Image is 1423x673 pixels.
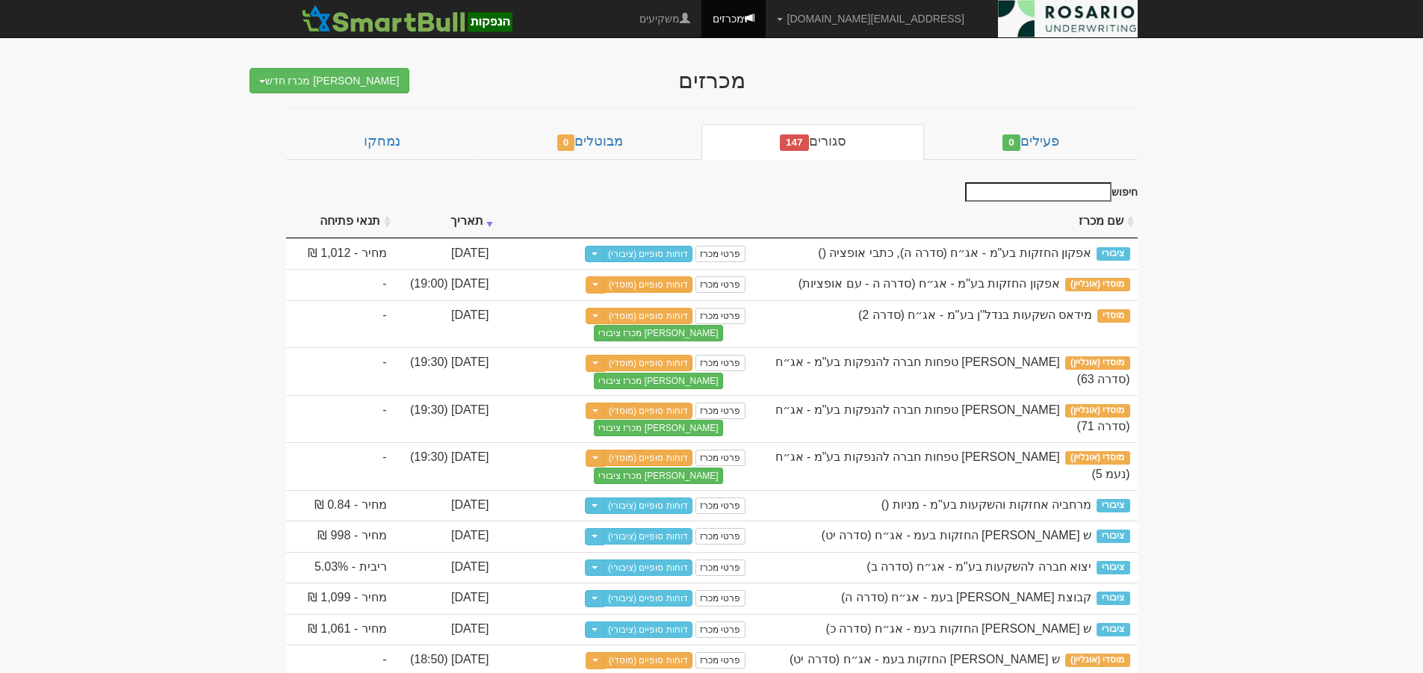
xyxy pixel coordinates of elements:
td: [DATE] (19:00) [394,269,497,300]
a: דוחות סופיים (ציבורי) [604,621,692,638]
a: פרטי מכרז [695,528,745,545]
a: מבוטלים [479,124,701,160]
span: מזרחי טפחות חברה להנפקות בע"מ - אג״ח (סדרה 71) [775,403,1130,433]
a: פרטי מכרז [695,621,745,638]
th: תנאי פתיחה : activate to sort column ascending [286,205,394,238]
th: שם מכרז : activate to sort column ascending [753,205,1138,238]
td: [DATE] [394,300,497,348]
a: דוחות סופיים (ציבורי) [604,559,692,576]
a: דוחות סופיים (מוסדי) [604,355,692,371]
a: פרטי מכרז [695,590,745,607]
a: פרטי מכרז [695,276,745,293]
button: [PERSON_NAME] מכרז ציבורי [594,420,722,436]
label: חיפוש [960,182,1138,202]
span: יצוא חברה להשקעות בע"מ - אג״ח (סדרה ב) [866,560,1091,573]
td: - [286,347,394,395]
span: ציבורי [1097,499,1129,512]
span: מזרחי טפחות חברה להנפקות בע"מ - אג״ח (סדרה 63) [775,356,1130,385]
span: מוסדי (אונליין) [1065,278,1130,291]
td: [DATE] [394,521,497,552]
th: תאריך : activate to sort column ascending [394,205,497,238]
span: מידאס השקעות בנדל''ן בע''מ - אג״ח (סדרה 2) [858,308,1092,321]
td: מחיר - 1,012 ₪ [286,238,394,270]
a: פרטי מכרז [695,450,745,466]
td: - [286,300,394,348]
td: [DATE] [394,552,497,583]
span: מוסדי (אונליין) [1065,356,1130,370]
span: ש שלמה החזקות בעמ - אג״ח (סדרה כ) [825,622,1091,635]
button: [PERSON_NAME] מכרז ציבורי [594,373,722,389]
a: דוחות סופיים (מוסדי) [604,276,692,293]
span: מוסדי (אונליין) [1065,654,1130,667]
td: [DATE] [394,490,497,521]
td: ריבית - 5.03% [286,552,394,583]
span: 147 [780,134,809,151]
td: מחיר - 1,061 ₪ [286,614,394,645]
span: אפקון החזקות בע"מ - אג״ח (סדרה ה - עם אופציות) [799,277,1060,290]
span: קבוצת אשטרום בעמ - אג״ח (סדרה ה) [841,591,1091,604]
a: פעילים [924,124,1137,160]
input: חיפוש [965,182,1112,202]
td: - [286,442,394,490]
td: מחיר - 1,099 ₪ [286,583,394,614]
span: מוסדי (אונליין) [1065,451,1130,465]
a: פרטי מכרז [695,497,745,514]
a: נמחקו [286,124,479,160]
a: דוחות סופיים (מוסדי) [604,308,692,324]
a: סגורים [701,124,924,160]
td: מחיר - 998 ₪ [286,521,394,552]
a: פרטי מכרז [695,355,745,371]
span: מוסדי (אונליין) [1065,404,1130,418]
a: פרטי מכרז [695,559,745,576]
a: דוחות סופיים (מוסדי) [604,652,692,669]
a: פרטי מכרז [695,403,745,419]
a: פרטי מכרז [695,246,745,262]
td: [DATE] [394,583,497,614]
span: ציבורי [1097,592,1129,605]
td: - [286,269,394,300]
img: SmartBull Logo [297,4,517,34]
span: מרחביה אחזקות והשקעות בע"מ - מניות () [881,498,1091,511]
button: [PERSON_NAME] מכרז ציבורי [594,325,722,341]
span: מוסדי [1097,309,1129,323]
td: מחיר - 0.84 ₪ [286,490,394,521]
span: ציבורי [1097,561,1129,574]
span: אפקון החזקות בע"מ - אג״ח (סדרה ה), כתבי אופציה () [818,246,1091,259]
td: [DATE] [394,614,497,645]
a: דוחות סופיים (ציבורי) [604,497,692,514]
a: דוחות סופיים (ציבורי) [604,528,692,545]
span: ציבורי [1097,623,1129,636]
button: [PERSON_NAME] מכרז חדש [249,68,409,93]
a: דוחות סופיים (מוסדי) [604,450,692,466]
div: מכרזים [421,68,1003,93]
a: דוחות סופיים (ציבורי) [604,590,692,607]
a: פרטי מכרז [695,308,745,324]
span: ש שלמה החזקות בעמ - אג״ח (סדרה יט) [821,529,1091,542]
span: ש שלמה החזקות בעמ - אג״ח (סדרה יט) [790,653,1060,666]
span: 0 [1002,134,1020,151]
a: דוחות סופיים (ציבורי) [604,246,692,262]
span: מזרחי טפחות חברה להנפקות בע"מ - אג״ח (נעמ 5) [775,450,1130,480]
td: [DATE] (19:30) [394,347,497,395]
a: דוחות סופיים (מוסדי) [604,403,692,419]
td: [DATE] [394,238,497,270]
td: [DATE] (19:30) [394,442,497,490]
span: ציבורי [1097,530,1129,543]
button: [PERSON_NAME] מכרז ציבורי [594,468,722,484]
td: [DATE] (19:30) [394,395,497,443]
span: ציבורי [1097,247,1129,261]
a: פרטי מכרז [695,652,745,669]
td: - [286,395,394,443]
span: 0 [557,134,575,151]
